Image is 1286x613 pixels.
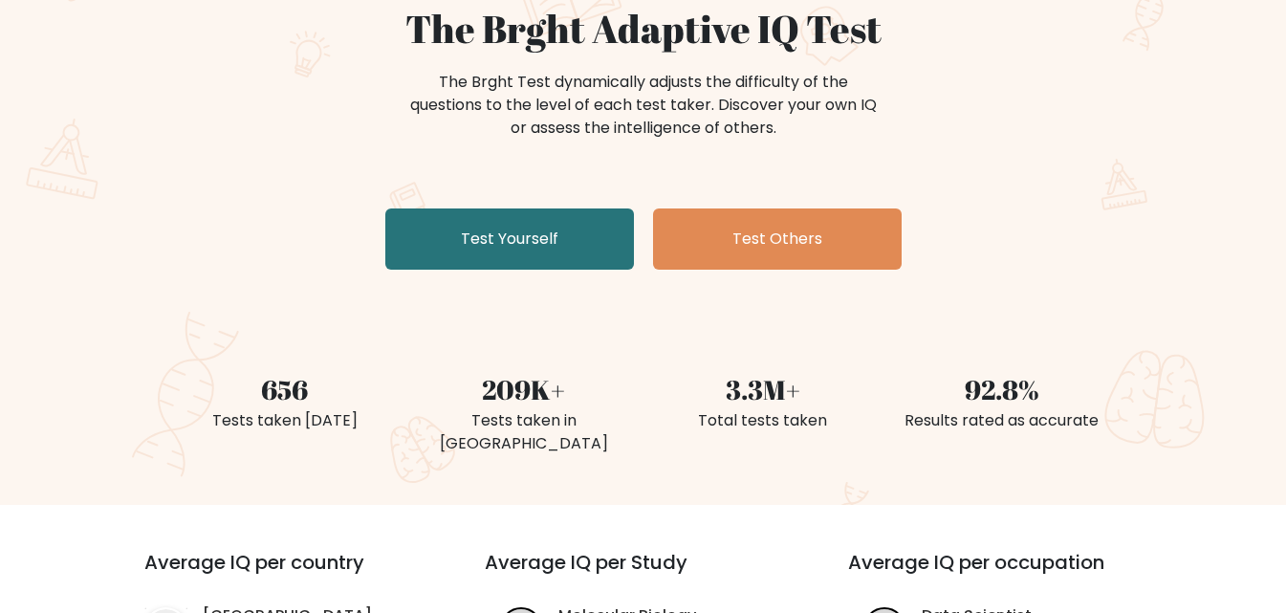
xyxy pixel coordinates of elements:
div: 92.8% [894,369,1110,409]
div: 209K+ [416,369,632,409]
h3: Average IQ per occupation [848,551,1166,597]
a: Test Yourself [385,208,634,270]
div: Tests taken in [GEOGRAPHIC_DATA] [416,409,632,455]
div: Total tests taken [655,409,871,432]
div: Tests taken [DATE] [177,409,393,432]
div: The Brght Test dynamically adjusts the difficulty of the questions to the level of each test take... [404,71,883,140]
div: 656 [177,369,393,409]
div: Results rated as accurate [894,409,1110,432]
div: 3.3M+ [655,369,871,409]
h1: The Brght Adaptive IQ Test [177,6,1110,52]
a: Test Others [653,208,902,270]
h3: Average IQ per country [144,551,416,597]
h3: Average IQ per Study [485,551,802,597]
